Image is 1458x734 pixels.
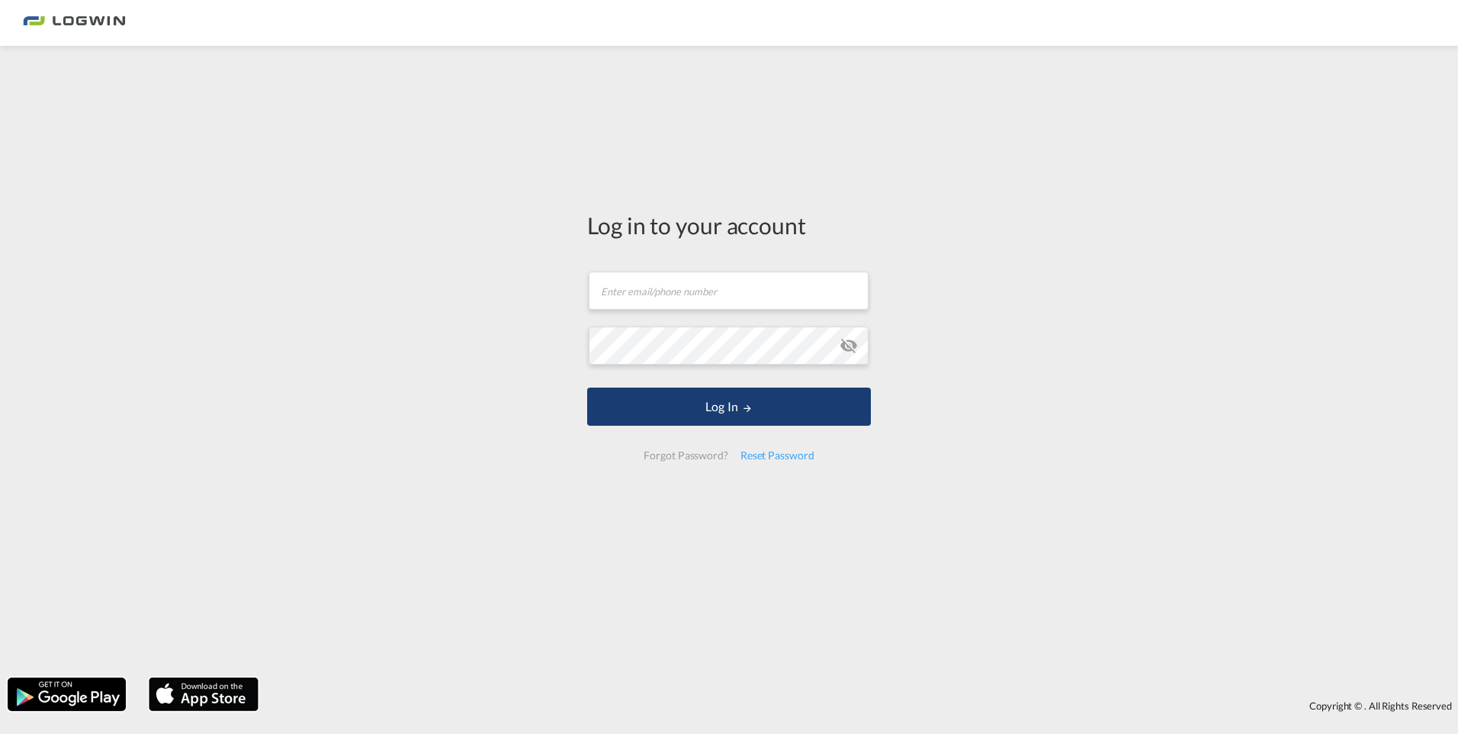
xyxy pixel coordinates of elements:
img: apple.png [147,676,260,713]
div: Log in to your account [587,209,871,241]
button: LOGIN [587,388,871,426]
img: bc73a0e0d8c111efacd525e4c8ad7d32.png [23,6,126,40]
div: Copyright © . All Rights Reserved [266,693,1458,719]
input: Enter email/phone number [589,272,869,310]
div: Reset Password [734,442,821,469]
img: google.png [6,676,127,713]
md-icon: icon-eye-off [840,336,858,355]
div: Forgot Password? [637,442,734,469]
